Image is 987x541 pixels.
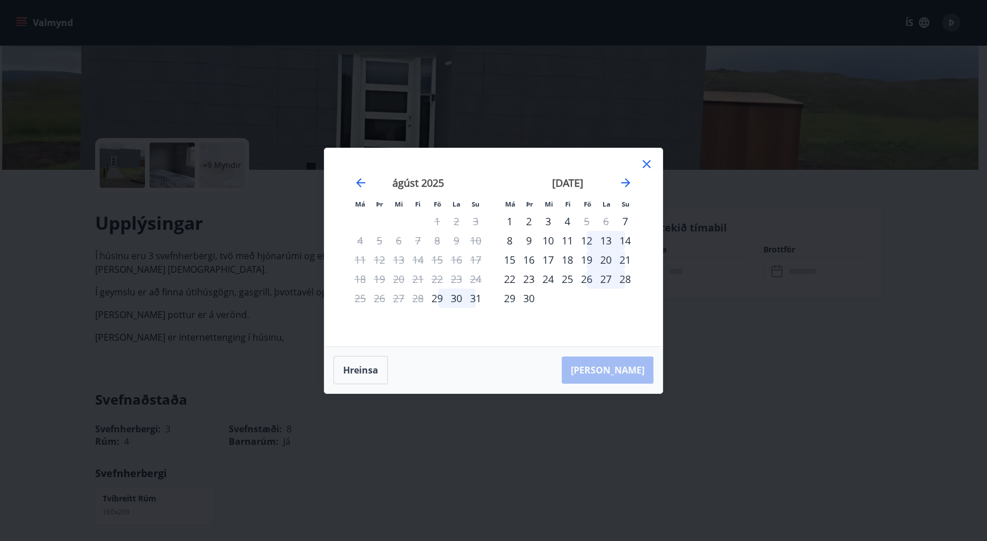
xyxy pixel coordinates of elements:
td: Choose fimmtudagur, 4. september 2025 as your check-in date. It’s available. [558,212,577,231]
div: 24 [539,269,558,289]
div: 1 [500,212,519,231]
td: Not available. miðvikudagur, 6. ágúst 2025 [389,231,408,250]
div: Aðeins innritun í boði [616,212,635,231]
td: Not available. þriðjudagur, 12. ágúst 2025 [370,250,389,269]
td: Not available. mánudagur, 4. ágúst 2025 [351,231,370,250]
div: 13 [596,231,616,250]
small: Þr [526,200,533,208]
td: Not available. föstudagur, 5. september 2025 [577,212,596,231]
strong: ágúst 2025 [392,176,444,190]
small: La [603,200,610,208]
td: Choose þriðjudagur, 30. september 2025 as your check-in date. It’s available. [519,289,539,308]
td: Choose mánudagur, 22. september 2025 as your check-in date. It’s available. [500,269,519,289]
div: 23 [519,269,539,289]
td: Not available. fimmtudagur, 14. ágúst 2025 [408,250,428,269]
small: Su [472,200,480,208]
td: Choose miðvikudagur, 24. september 2025 as your check-in date. It’s available. [539,269,558,289]
td: Not available. þriðjudagur, 19. ágúst 2025 [370,269,389,289]
td: Choose föstudagur, 26. september 2025 as your check-in date. It’s available. [577,269,596,289]
div: Calendar [338,162,649,333]
div: Move forward to switch to the next month. [619,176,633,190]
small: Fö [434,200,441,208]
td: Not available. þriðjudagur, 26. ágúst 2025 [370,289,389,308]
td: Not available. laugardagur, 9. ágúst 2025 [447,231,466,250]
div: 25 [558,269,577,289]
div: 20 [596,250,616,269]
div: 31 [466,289,485,308]
td: Not available. laugardagur, 2. ágúst 2025 [447,212,466,231]
div: 26 [577,269,596,289]
div: 9 [519,231,539,250]
small: Fö [584,200,591,208]
td: Not available. miðvikudagur, 20. ágúst 2025 [389,269,408,289]
div: 21 [616,250,635,269]
td: Not available. fimmtudagur, 7. ágúst 2025 [408,231,428,250]
div: 15 [500,250,519,269]
div: Aðeins útritun í boði [577,212,596,231]
td: Not available. þriðjudagur, 5. ágúst 2025 [370,231,389,250]
td: Not available. föstudagur, 22. ágúst 2025 [428,269,447,289]
div: 30 [519,289,539,308]
td: Not available. mánudagur, 11. ágúst 2025 [351,250,370,269]
td: Not available. sunnudagur, 24. ágúst 2025 [466,269,485,289]
td: Choose mánudagur, 1. september 2025 as your check-in date. It’s available. [500,212,519,231]
small: Má [355,200,365,208]
td: Not available. sunnudagur, 3. ágúst 2025 [466,212,485,231]
td: Choose fimmtudagur, 25. september 2025 as your check-in date. It’s available. [558,269,577,289]
div: 19 [577,250,596,269]
div: 18 [558,250,577,269]
td: Not available. fimmtudagur, 21. ágúst 2025 [408,269,428,289]
div: 17 [539,250,558,269]
td: Choose sunnudagur, 28. september 2025 as your check-in date. It’s available. [616,269,635,289]
div: 16 [519,250,539,269]
td: Not available. mánudagur, 18. ágúst 2025 [351,269,370,289]
td: Not available. miðvikudagur, 27. ágúst 2025 [389,289,408,308]
small: Mi [545,200,553,208]
td: Choose sunnudagur, 31. ágúst 2025 as your check-in date. It’s available. [466,289,485,308]
td: Choose fimmtudagur, 18. september 2025 as your check-in date. It’s available. [558,250,577,269]
small: Su [622,200,630,208]
td: Not available. laugardagur, 6. september 2025 [596,212,616,231]
div: 10 [539,231,558,250]
td: Not available. fimmtudagur, 28. ágúst 2025 [408,289,428,308]
div: 14 [616,231,635,250]
small: Mi [395,200,403,208]
td: Not available. laugardagur, 23. ágúst 2025 [447,269,466,289]
div: 3 [539,212,558,231]
td: Choose laugardagur, 30. ágúst 2025 as your check-in date. It’s available. [447,289,466,308]
div: 27 [596,269,616,289]
td: Choose laugardagur, 20. september 2025 as your check-in date. It’s available. [596,250,616,269]
td: Not available. föstudagur, 15. ágúst 2025 [428,250,447,269]
div: 30 [447,289,466,308]
strong: [DATE] [552,176,583,190]
td: Choose þriðjudagur, 9. september 2025 as your check-in date. It’s available. [519,231,539,250]
td: Choose föstudagur, 29. ágúst 2025 as your check-in date. It’s available. [428,289,447,308]
td: Choose sunnudagur, 7. september 2025 as your check-in date. It’s available. [616,212,635,231]
td: Choose miðvikudagur, 10. september 2025 as your check-in date. It’s available. [539,231,558,250]
div: Aðeins innritun í boði [428,289,447,308]
td: Choose mánudagur, 15. september 2025 as your check-in date. It’s available. [500,250,519,269]
td: Choose föstudagur, 19. september 2025 as your check-in date. It’s available. [577,250,596,269]
td: Not available. sunnudagur, 17. ágúst 2025 [466,250,485,269]
div: 28 [616,269,635,289]
div: 22 [500,269,519,289]
td: Choose fimmtudagur, 11. september 2025 as your check-in date. It’s available. [558,231,577,250]
td: Not available. laugardagur, 16. ágúst 2025 [447,250,466,269]
div: 12 [577,231,596,250]
td: Choose laugardagur, 13. september 2025 as your check-in date. It’s available. [596,231,616,250]
small: La [452,200,460,208]
div: 11 [558,231,577,250]
td: Choose sunnudagur, 14. september 2025 as your check-in date. It’s available. [616,231,635,250]
td: Choose þriðjudagur, 2. september 2025 as your check-in date. It’s available. [519,212,539,231]
td: Not available. föstudagur, 8. ágúst 2025 [428,231,447,250]
td: Not available. mánudagur, 25. ágúst 2025 [351,289,370,308]
td: Choose miðvikudagur, 17. september 2025 as your check-in date. It’s available. [539,250,558,269]
td: Choose þriðjudagur, 23. september 2025 as your check-in date. It’s available. [519,269,539,289]
small: Fi [415,200,421,208]
td: Choose mánudagur, 29. september 2025 as your check-in date. It’s available. [500,289,519,308]
button: Hreinsa [334,356,388,384]
td: Choose mánudagur, 8. september 2025 as your check-in date. It’s available. [500,231,519,250]
td: Choose sunnudagur, 21. september 2025 as your check-in date. It’s available. [616,250,635,269]
small: Má [505,200,515,208]
td: Choose laugardagur, 27. september 2025 as your check-in date. It’s available. [596,269,616,289]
